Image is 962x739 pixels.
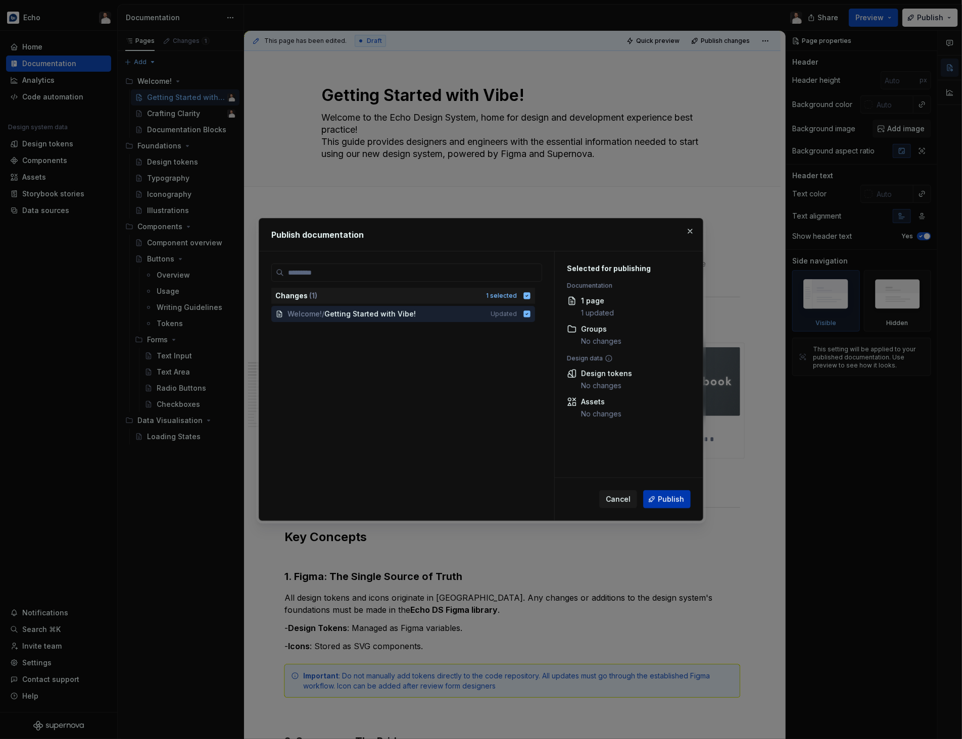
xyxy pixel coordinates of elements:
div: Groups [581,324,621,334]
div: No changes [581,381,632,391]
button: Cancel [599,490,637,508]
div: 1 updated [581,308,614,318]
div: Changes [275,291,480,301]
div: Assets [581,397,621,407]
div: 1 page [581,296,614,306]
span: Publish [658,494,684,504]
div: Documentation [567,282,686,290]
h2: Publish documentation [271,229,691,241]
span: Getting Started with Vibe! [324,309,416,319]
span: Updated [491,310,517,318]
span: Cancel [606,494,631,504]
span: ( 1 ) [309,291,317,300]
div: Design tokens [581,368,632,379]
div: No changes [581,409,621,419]
div: Design data [567,354,686,362]
div: Selected for publishing [567,263,686,274]
button: Publish [643,490,691,508]
span: Welcome! [287,309,322,319]
span: / [322,309,324,319]
div: No changes [581,336,621,346]
div: 1 selected [486,292,517,300]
